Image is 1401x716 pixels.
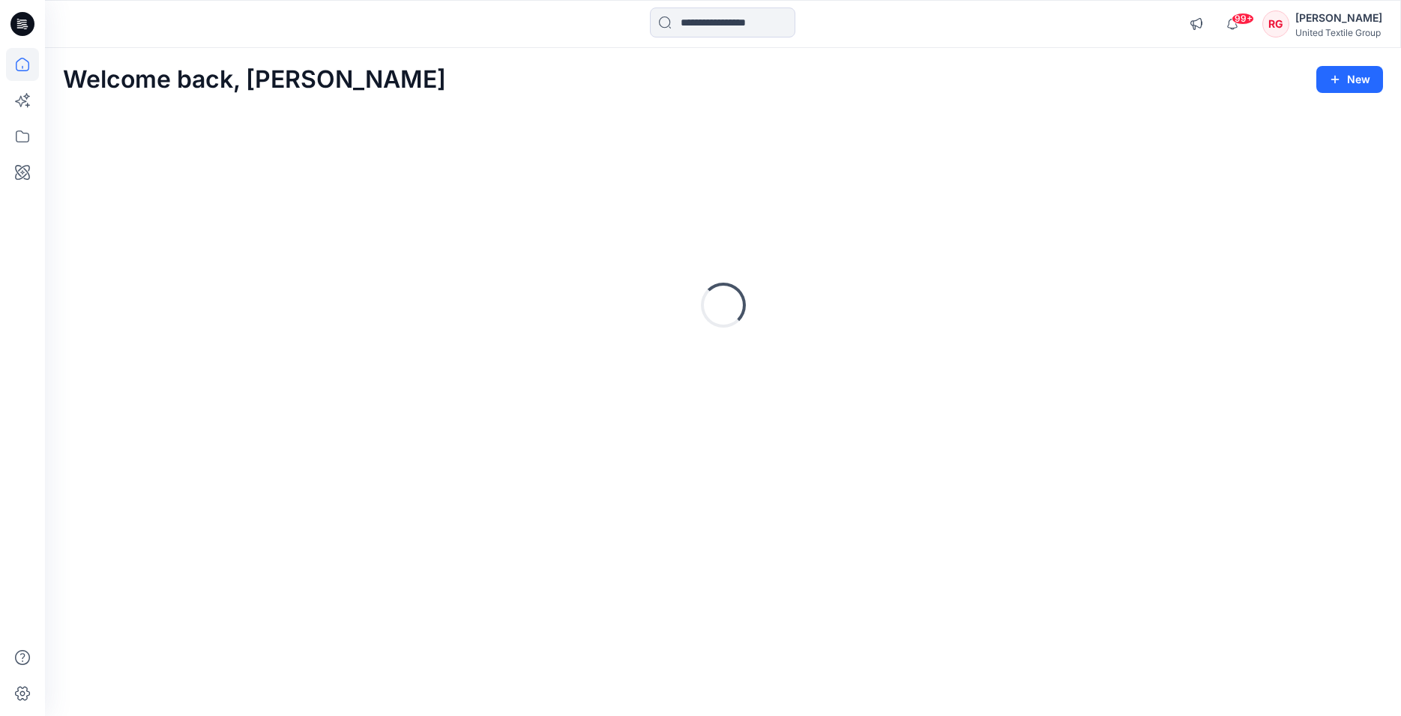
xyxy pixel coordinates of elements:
[1295,9,1382,27] div: [PERSON_NAME]
[1262,10,1289,37] div: RG
[1232,13,1254,25] span: 99+
[1295,27,1382,38] div: United Textile Group
[63,66,446,94] h2: Welcome back, [PERSON_NAME]
[1316,66,1383,93] button: New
